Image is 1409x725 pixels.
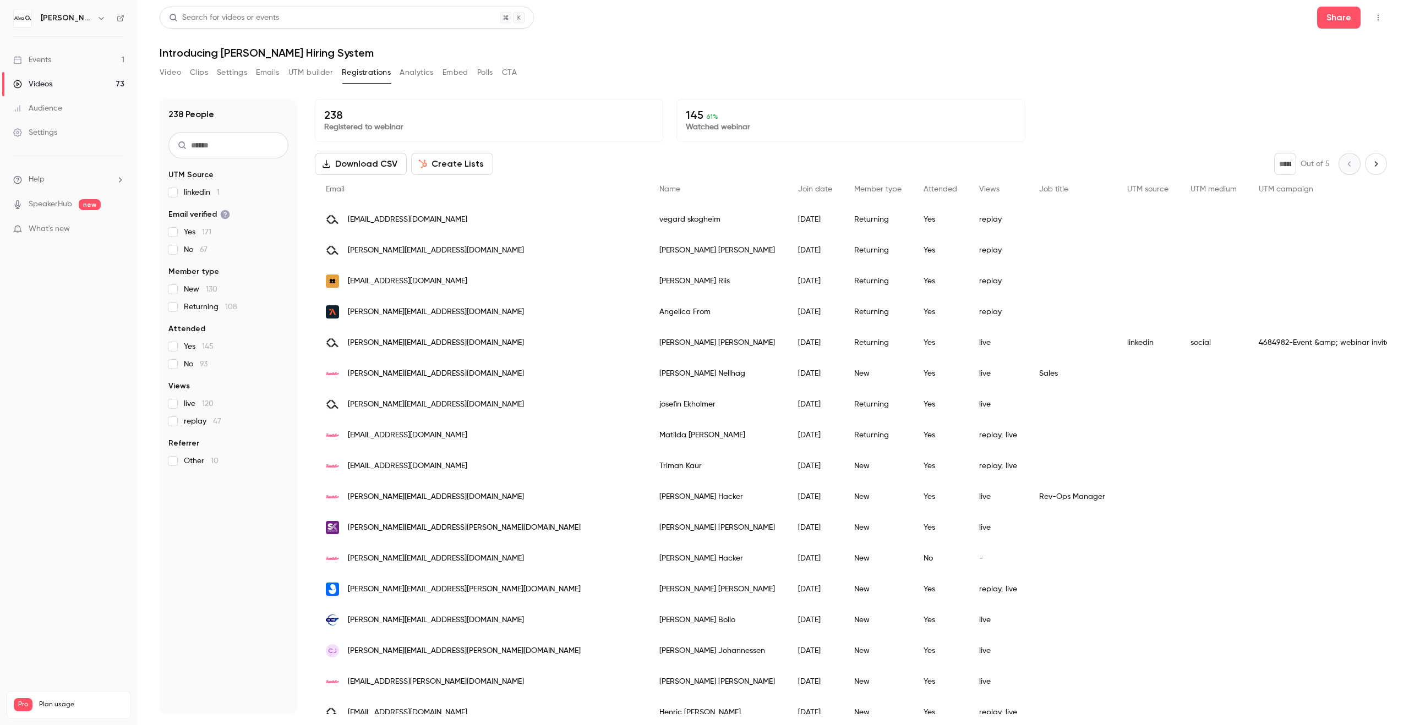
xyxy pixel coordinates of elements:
button: Video [160,64,181,81]
span: Views [168,381,190,392]
div: Returning [843,296,913,327]
div: Rev-Ops Manager [1028,481,1116,512]
span: Email [326,185,345,193]
div: New [843,481,913,512]
div: Returning [843,266,913,296]
div: Yes [913,266,968,296]
button: Next page [1365,153,1387,175]
span: [PERSON_NAME][EMAIL_ADDRESS][DOMAIN_NAME] [348,553,524,564]
img: teamtailor.com [326,680,339,683]
span: Referrer [168,438,199,449]
div: replay [968,235,1028,266]
div: [DATE] [787,451,843,481]
div: Sales [1028,358,1116,389]
div: Yes [913,420,968,451]
div: replay [968,296,1028,327]
img: alvalabs.io [326,213,339,226]
p: Watched webinar [686,122,1015,133]
span: [PERSON_NAME][EMAIL_ADDRESS][DOMAIN_NAME] [348,399,524,410]
div: [DATE] [787,204,843,235]
div: live [968,358,1028,389]
img: teamtailor.com [326,464,339,467]
img: Alva Labs [14,9,31,27]
span: Join date [798,185,832,193]
span: Other [184,455,219,466]
img: noisolation.com [326,274,339,288]
div: [DATE] [787,296,843,327]
span: [EMAIL_ADDRESS][DOMAIN_NAME] [348,276,467,287]
div: New [843,451,913,481]
div: [PERSON_NAME] [PERSON_NAME] [648,512,787,543]
button: CTA [502,64,517,81]
span: Yes [184,227,211,238]
span: Name [659,185,680,193]
span: Returning [184,301,237,312]
div: live [968,327,1028,358]
div: New [843,512,913,543]
span: 171 [202,228,211,236]
img: skekraft.se [326,521,339,534]
div: [DATE] [787,666,843,697]
div: [DATE] [787,266,843,296]
div: linkedin [1116,327,1179,358]
div: live [968,666,1028,697]
span: UTM campaign [1259,185,1313,193]
div: [PERSON_NAME] Johannessen [648,635,787,666]
img: teamtailor.com [326,372,339,375]
div: [PERSON_NAME] [PERSON_NAME] [648,666,787,697]
p: 238 [324,108,654,122]
div: [PERSON_NAME] Bollo [648,605,787,635]
button: Top Bar Actions [1369,9,1387,26]
span: [PERSON_NAME][EMAIL_ADDRESS][DOMAIN_NAME] [348,614,524,626]
div: [PERSON_NAME] Hacker [648,481,787,512]
div: Events [13,54,51,65]
span: [PERSON_NAME][EMAIL_ADDRESS][DOMAIN_NAME] [348,368,524,380]
span: 1 [217,189,220,196]
span: UTM medium [1190,185,1237,193]
div: [DATE] [787,605,843,635]
button: Embed [443,64,468,81]
span: Job title [1039,185,1068,193]
button: Registrations [342,64,391,81]
span: Member type [168,266,219,277]
button: Polls [477,64,493,81]
div: replay [968,266,1028,296]
div: Returning [843,204,913,235]
div: Yes [913,666,968,697]
div: Yes [913,358,968,389]
div: [DATE] [787,389,843,420]
div: Yes [913,451,968,481]
span: Attended [168,323,205,334]
span: 47 [213,418,221,425]
div: Yes [913,512,968,543]
p: Out of 5 [1301,158,1330,169]
div: Yes [913,605,968,635]
button: Emails [256,64,279,81]
span: CJ [328,646,337,656]
span: [EMAIL_ADDRESS][DOMAIN_NAME] [348,214,467,226]
span: No [184,359,207,370]
div: [PERSON_NAME] [PERSON_NAME] [648,235,787,266]
img: teamtailor.com [326,557,339,559]
img: crosscombined.com [326,613,339,627]
div: live [968,605,1028,635]
div: [PERSON_NAME] [PERSON_NAME] [648,327,787,358]
span: Member type [854,185,902,193]
span: No [184,244,207,255]
span: [EMAIL_ADDRESS][DOMAIN_NAME] [348,707,467,718]
div: - [968,543,1028,574]
button: Clips [190,64,208,81]
span: UTM Source [168,169,214,180]
div: New [843,574,913,605]
p: Registered to webinar [324,122,654,133]
h6: [PERSON_NAME] Labs [41,13,92,24]
div: [DATE] [787,420,843,451]
span: 130 [206,285,217,293]
div: josefin Ekholmer [648,389,787,420]
span: 120 [202,400,214,408]
span: linkedin [184,187,220,198]
img: alvalabs.io [326,706,339,719]
div: Returning [843,235,913,266]
span: 108 [225,303,237,311]
li: help-dropdown-opener [13,174,124,185]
